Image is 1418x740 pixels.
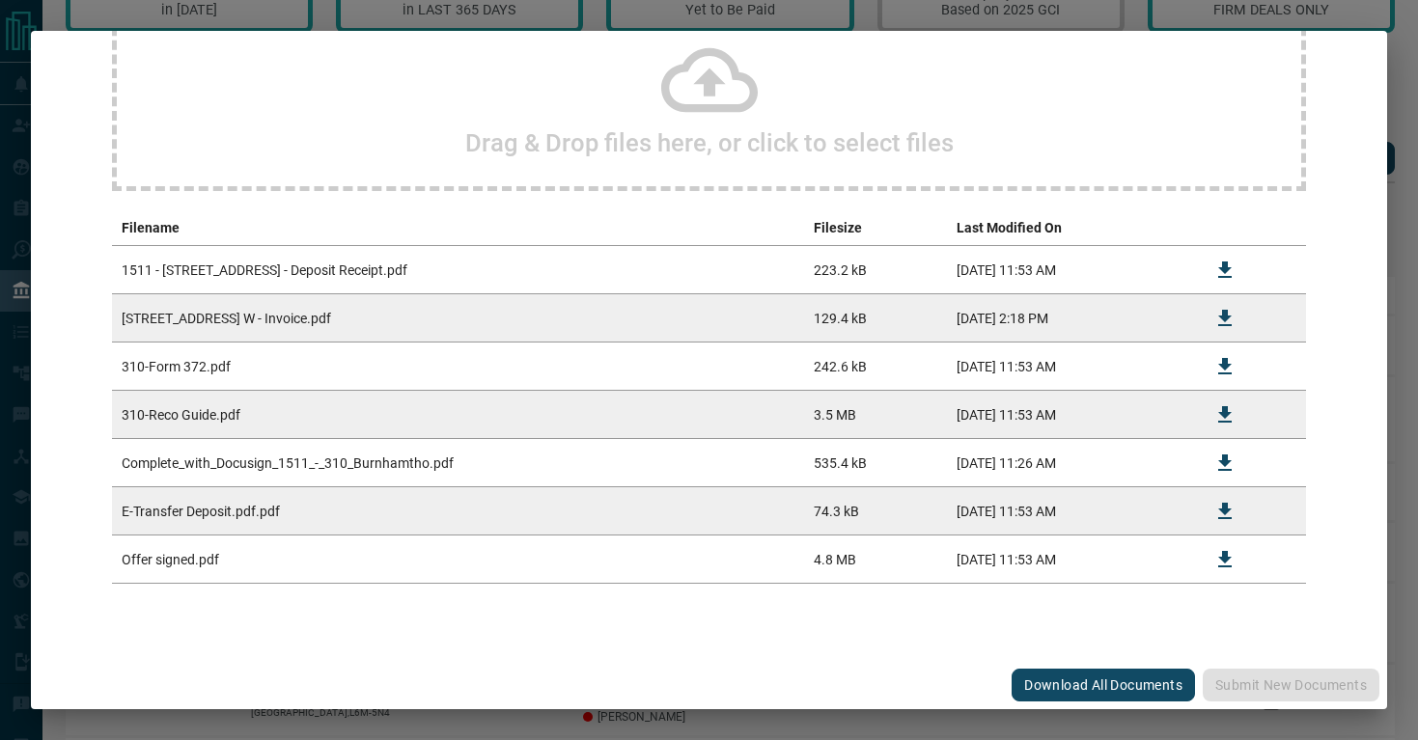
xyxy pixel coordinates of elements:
th: Filesize [804,210,947,246]
td: 74.3 kB [804,487,947,535]
button: Download [1202,343,1248,390]
td: [STREET_ADDRESS] W - Invoice.pdf [112,294,804,343]
td: [DATE] 11:26 AM [947,439,1192,487]
button: Download [1202,247,1248,293]
td: 223.2 kB [804,246,947,294]
th: delete file action column [1258,210,1306,246]
td: 1511 - [STREET_ADDRESS] - Deposit Receipt.pdf [112,246,804,294]
td: [DATE] 11:53 AM [947,487,1192,535]
button: Download [1202,536,1248,583]
td: 3.5 MB [804,391,947,439]
td: [DATE] 2:18 PM [947,294,1192,343]
button: Download [1202,488,1248,534]
button: Download [1202,440,1248,486]
td: [DATE] 11:53 AM [947,343,1192,391]
button: Download [1202,392,1248,438]
td: 129.4 kB [804,294,947,343]
td: 310-Reco Guide.pdf [112,391,804,439]
button: Download [1202,295,1248,342]
th: Last Modified On [947,210,1192,246]
td: [DATE] 11:53 AM [947,246,1192,294]
td: E-Transfer Deposit.pdf.pdf [112,487,804,535]
td: 535.4 kB [804,439,947,487]
button: Download All Documents [1012,669,1195,701]
td: 242.6 kB [804,343,947,391]
th: download action column [1192,210,1258,246]
td: Complete_with_Docusign_1511_-_310_Burnhamtho.pdf [112,439,804,487]
th: Filename [112,210,804,246]
td: [DATE] 11:53 AM [947,535,1192,584]
h2: Drag & Drop files here, or click to select files [465,128,954,157]
td: Offer signed.pdf [112,535,804,584]
td: 310-Form 372.pdf [112,343,804,391]
td: 4.8 MB [804,535,947,584]
td: [DATE] 11:53 AM [947,391,1192,439]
